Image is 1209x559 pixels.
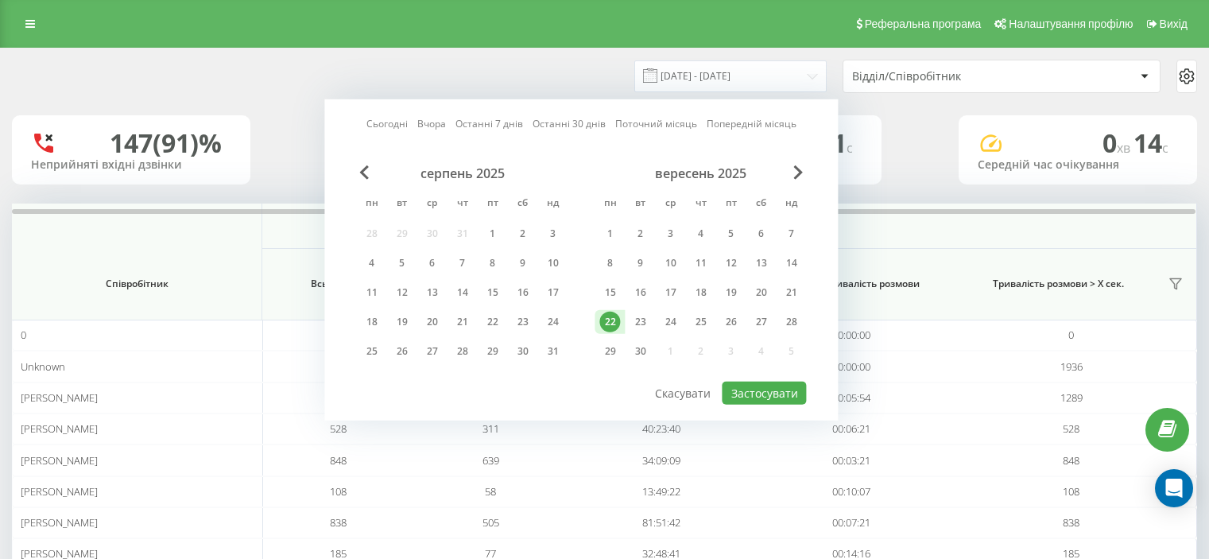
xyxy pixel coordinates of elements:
td: 00:05:54 [757,382,947,413]
div: 10 [542,253,563,274]
abbr: понеділок [359,192,383,216]
div: 23 [630,312,650,332]
span: Вихід [1160,17,1188,30]
div: 4 [690,223,711,244]
div: 13 [750,253,771,274]
div: ср 20 серп 2025 р. [417,310,447,334]
div: 25 [690,312,711,332]
div: 17 [660,282,680,303]
div: пн 15 вер 2025 р. [595,281,625,305]
div: 28 [451,341,472,362]
span: Тривалість розмови > Х сек. [955,278,1164,290]
span: 1289 [1060,390,1083,405]
div: пт 19 вер 2025 р. [715,281,746,305]
div: 2 [512,223,533,244]
abbr: субота [510,192,534,216]
abbr: понеділок [598,192,622,216]
span: Всі дзвінки [316,219,1142,232]
div: 7 [781,223,801,244]
td: 13:49:22 [567,476,757,507]
div: нд 31 серп 2025 р. [537,340,568,363]
div: 5 [391,253,412,274]
div: пн 8 вер 2025 р. [595,251,625,275]
div: нд 28 вер 2025 р. [776,310,806,334]
div: чт 21 серп 2025 р. [447,310,477,334]
td: 81:51:42 [567,507,757,538]
span: [PERSON_NAME] [21,484,98,499]
div: ср 6 серп 2025 р. [417,251,447,275]
div: 29 [482,341,502,362]
span: Налаштування профілю [1009,17,1133,30]
div: 23 [512,312,533,332]
div: 17 [542,282,563,303]
div: 21 [781,282,801,303]
span: Співробітник [32,278,242,290]
div: вт 9 вер 2025 р. [625,251,655,275]
div: пн 4 серп 2025 р. [356,251,386,275]
div: 19 [391,312,412,332]
div: 29 [599,341,620,362]
div: 22 [482,312,502,332]
div: 10 [660,253,680,274]
span: c [1162,139,1168,157]
div: вт 26 серп 2025 р. [386,340,417,363]
div: сб 2 серп 2025 р. [507,222,537,246]
div: 15 [599,282,620,303]
div: ср 24 вер 2025 р. [655,310,685,334]
div: 9 [512,253,533,274]
div: 5 [720,223,741,244]
div: 8 [482,253,502,274]
abbr: середа [420,192,444,216]
div: 6 [750,223,771,244]
div: чт 25 вер 2025 р. [685,310,715,334]
a: Сьогодні [366,116,408,131]
div: 11 [361,282,382,303]
div: чт 4 вер 2025 р. [685,222,715,246]
span: 0 [21,328,26,342]
span: 14 [1133,126,1168,160]
div: Неприйняті вхідні дзвінки [31,158,231,172]
div: 18 [361,312,382,332]
span: 528 [330,421,347,436]
div: 6 [421,253,442,274]
div: пт 5 вер 2025 р. [715,222,746,246]
div: сб 20 вер 2025 р. [746,281,776,305]
div: 4 [361,253,382,274]
div: 12 [391,282,412,303]
div: 30 [630,341,650,362]
div: нд 10 серп 2025 р. [537,251,568,275]
div: сб 27 вер 2025 р. [746,310,776,334]
div: 147 (91)% [110,128,222,158]
span: Реферальна програма [865,17,982,30]
div: ср 27 серп 2025 р. [417,340,447,363]
div: ср 17 вер 2025 р. [655,281,685,305]
div: 19 [720,282,741,303]
div: сб 23 серп 2025 р. [507,310,537,334]
abbr: вівторок [389,192,413,216]
td: 40:23:40 [567,413,757,444]
div: пн 25 серп 2025 р. [356,340,386,363]
span: [PERSON_NAME] [21,515,98,530]
span: 848 [330,453,347,468]
div: сб 30 серп 2025 р. [507,340,537,363]
div: 27 [750,312,771,332]
span: 58 [485,484,496,499]
span: Next Month [793,165,803,180]
div: 14 [451,282,472,303]
div: сб 9 серп 2025 р. [507,251,537,275]
div: вт 23 вер 2025 р. [625,310,655,334]
a: Попередній місяць [707,116,796,131]
div: 25 [361,341,382,362]
td: 00:06:21 [757,413,947,444]
span: Всього [270,278,382,290]
div: 22 [599,312,620,332]
div: чт 28 серп 2025 р. [447,340,477,363]
abbr: субота [749,192,773,216]
div: чт 14 серп 2025 р. [447,281,477,305]
div: сб 6 вер 2025 р. [746,222,776,246]
abbr: четвер [450,192,474,216]
span: 108 [1063,484,1079,499]
span: [PERSON_NAME] [21,421,98,436]
div: пт 15 серп 2025 р. [477,281,507,305]
div: вт 2 вер 2025 р. [625,222,655,246]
